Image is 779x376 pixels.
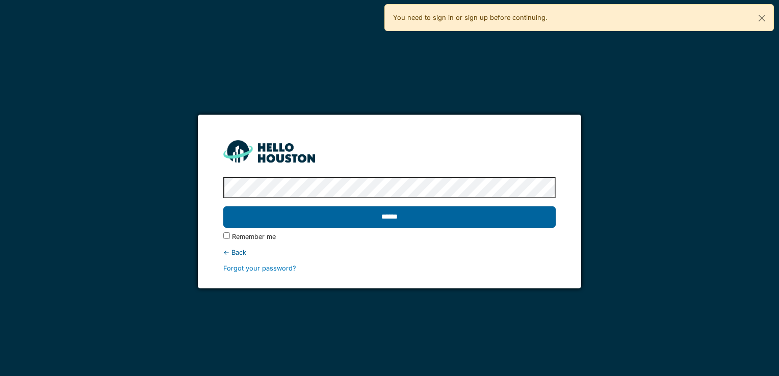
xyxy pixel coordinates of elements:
div: ← Back [223,248,555,257]
a: Forgot your password? [223,264,296,272]
button: Close [750,5,773,32]
img: HH_line-BYnF2_Hg.png [223,140,315,162]
label: Remember me [232,232,276,241]
div: You need to sign in or sign up before continuing. [384,4,774,31]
